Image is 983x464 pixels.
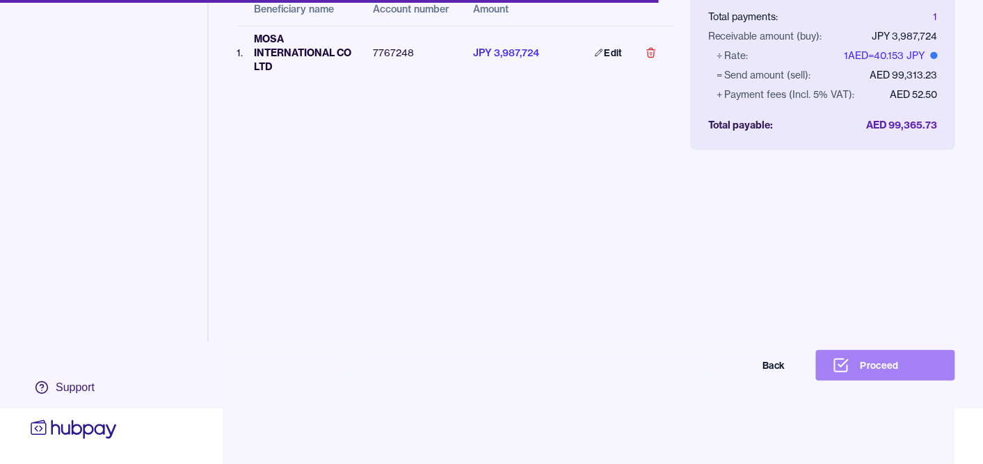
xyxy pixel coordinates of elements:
div: + Payment fees (Incl. 5% VAT): [717,88,855,101]
div: = Send amount (sell): [717,68,811,82]
div: 1 [934,10,938,24]
a: Support [28,373,120,402]
td: 7767248 [362,26,463,79]
td: MOSA INTERNATIONAL CO LTD [243,26,362,79]
button: Proceed [816,350,955,381]
div: AED 99,365.73 [867,118,938,132]
td: JPY 3,987,724 [463,26,567,79]
div: ÷ Rate: [717,49,749,63]
div: Receivable amount (buy): [708,29,822,43]
a: Edit [578,38,639,68]
div: AED 52.50 [890,88,938,101]
div: Total payments: [708,10,778,24]
button: Back [663,350,802,381]
div: Support [56,380,95,395]
div: JPY 3,987,724 [872,29,938,43]
div: AED 99,313.23 [870,68,938,82]
div: Total payable: [708,118,774,132]
td: 1 . [237,26,243,79]
div: 1 AED = 40.153 JPY [845,49,938,63]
